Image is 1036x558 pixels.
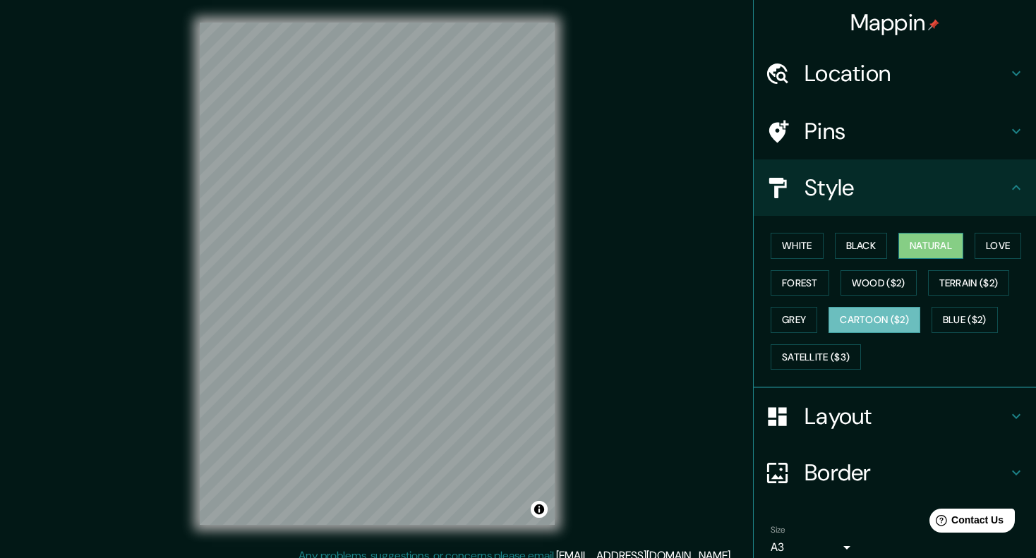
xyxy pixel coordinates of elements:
[771,270,829,296] button: Forest
[754,45,1036,102] div: Location
[754,103,1036,159] div: Pins
[805,459,1008,487] h4: Border
[932,307,998,333] button: Blue ($2)
[910,503,1020,542] iframe: Help widget launcher
[805,174,1008,202] h4: Style
[841,270,917,296] button: Wood ($2)
[805,402,1008,430] h4: Layout
[771,524,785,536] label: Size
[531,501,548,518] button: Toggle attribution
[975,233,1021,259] button: Love
[898,233,963,259] button: Natural
[928,19,939,30] img: pin-icon.png
[829,307,920,333] button: Cartoon ($2)
[850,8,940,37] h4: Mappin
[754,444,1036,501] div: Border
[754,388,1036,444] div: Layout
[754,159,1036,216] div: Style
[928,270,1010,296] button: Terrain ($2)
[771,344,861,370] button: Satellite ($3)
[835,233,888,259] button: Black
[805,59,1008,87] h4: Location
[200,23,555,525] canvas: Map
[771,307,817,333] button: Grey
[771,233,824,259] button: White
[805,117,1008,145] h4: Pins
